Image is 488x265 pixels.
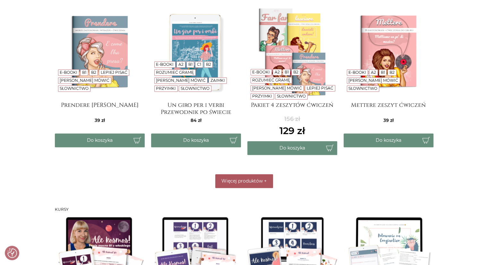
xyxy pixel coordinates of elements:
[156,78,206,83] a: [PERSON_NAME] mówić
[284,70,288,74] a: B1
[247,141,337,155] button: Do koszyka
[252,70,270,74] a: E-booki
[206,62,211,67] a: B2
[344,102,433,115] a: Mettere zeszyt ćwiczeń
[55,133,145,147] button: Do koszyka
[348,86,377,91] a: Słownictwo
[348,70,366,75] a: E-booki
[344,133,433,147] button: Do koszyka
[188,62,192,67] a: B1
[279,124,305,138] ins: 129
[279,115,305,124] del: 156
[60,78,109,83] a: [PERSON_NAME] mówić
[247,102,337,115] a: Pakiet 4 zeszytów ćwiczeń
[95,117,105,123] span: 39
[293,70,298,74] a: B2
[181,86,210,91] a: Słownictwo
[390,70,395,75] a: B2
[197,62,201,67] a: C1
[55,102,145,115] a: Prendere [PERSON_NAME]
[275,70,280,74] a: A2
[383,117,394,123] span: 39
[252,94,272,98] a: Przyimki
[55,207,433,212] h3: Kursy
[7,248,17,258] button: Preferencje co do zgód
[82,70,86,75] a: B1
[91,70,96,75] a: B2
[252,78,290,82] a: Rozumieć gramę
[178,62,184,67] a: A2
[277,94,306,98] a: Słownictwo
[348,78,398,83] a: [PERSON_NAME] mówić
[156,62,174,67] a: E-booki
[156,86,176,91] a: Przyimki
[381,70,385,75] a: B1
[210,78,225,83] a: Zaimki
[60,70,77,75] a: E-booki
[151,102,241,115] a: Un giro per i verbi Przewodnik po świecie włoskich czasowników
[191,117,201,123] span: 84
[371,70,376,75] a: A2
[156,70,194,75] a: Rozumieć gramę
[307,86,333,90] a: Lepiej pisać
[221,178,263,184] span: Więcej produktów
[264,178,267,184] span: +
[252,86,302,90] a: [PERSON_NAME] mówić
[215,174,273,188] button: Więcej produktów +
[151,133,241,147] button: Do koszyka
[101,70,127,75] a: Lepiej pisać
[7,248,17,258] img: Revisit consent button
[60,86,89,91] a: Słownictwo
